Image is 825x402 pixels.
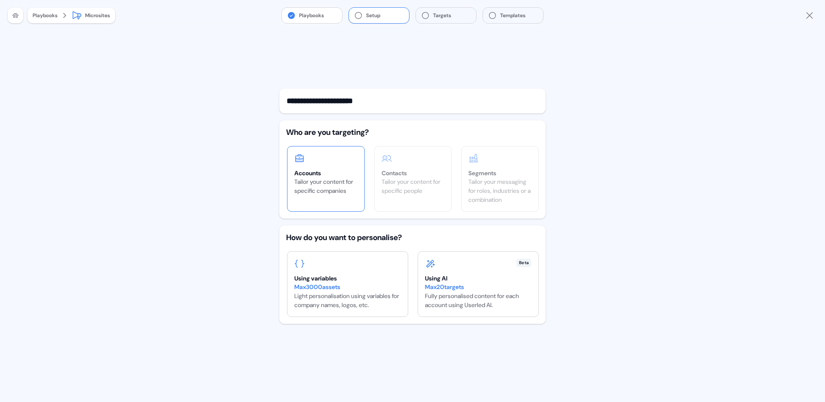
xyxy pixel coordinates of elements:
button: Targets [416,8,476,23]
div: Segments [468,169,532,177]
div: Using AI [425,274,532,283]
div: Fully personalised content for each account using Userled AI. [425,283,532,310]
div: Tailor your content for specific people [382,177,445,195]
div: Beta [516,259,532,267]
div: Accounts [294,169,357,177]
div: How do you want to personalise? [286,232,539,243]
div: Contacts [382,169,445,177]
button: Close [804,10,815,21]
div: Who are you targeting? [286,127,539,137]
div: Max 20 targets [425,283,532,292]
div: Tailor your messaging for roles, industries or a combination [468,177,532,204]
button: Playbooks [33,11,58,20]
div: Using variables [294,274,401,283]
div: Light personalisation using variables for company names, logos, etc. [294,283,401,310]
button: Templates [483,8,543,23]
div: Max 3000 assets [294,283,401,292]
button: Setup [349,8,409,23]
div: Tailor your content for specific companies [294,177,357,195]
button: Playbooks [282,8,342,23]
div: Microsites [85,11,110,20]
